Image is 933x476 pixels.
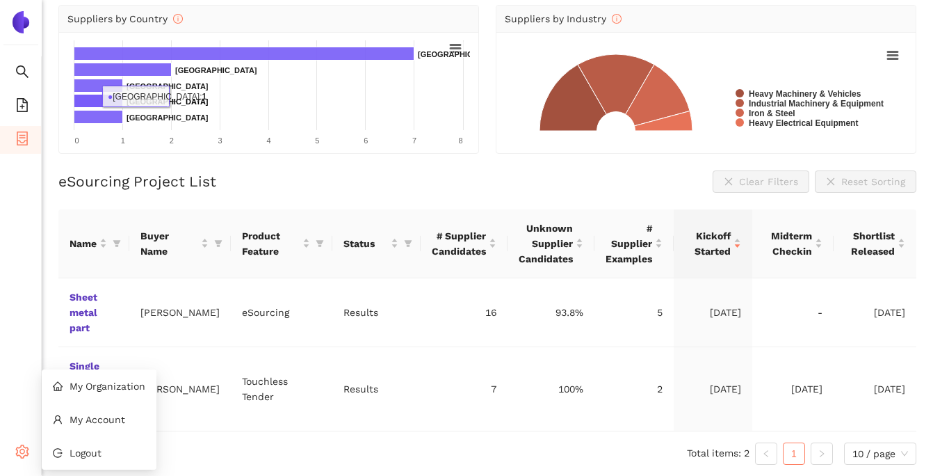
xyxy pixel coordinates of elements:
[332,209,421,278] th: this column's title is Status,this column is sortable
[834,278,916,347] td: [DATE]
[15,440,29,468] span: setting
[53,381,63,391] span: home
[129,209,231,278] th: this column's title is Buyer Name,this column is sortable
[173,14,183,24] span: info-circle
[15,60,29,88] span: search
[421,209,508,278] th: this column's title is # Supplier Candidates,this column is sortable
[687,443,749,465] li: Total items: 2
[685,228,731,259] span: Kickoff Started
[74,136,79,145] text: 0
[129,278,231,347] td: [PERSON_NAME]
[315,136,319,145] text: 5
[844,443,916,465] div: Page Size
[110,233,124,254] span: filter
[53,415,63,425] span: user
[70,414,125,425] span: My Account
[458,136,462,145] text: 8
[834,209,916,278] th: this column's title is Shortlist Released,this column is sortable
[783,443,805,465] li: 1
[214,239,222,248] span: filter
[332,278,421,347] td: Results
[713,170,809,193] button: closeClear Filters
[612,14,622,24] span: info-circle
[594,278,674,347] td: 5
[508,209,594,278] th: this column's title is Unknown Supplier Candidates,this column is sortable
[519,221,573,267] span: Unknown Supplier Candidates
[412,136,416,145] text: 7
[752,209,834,278] th: this column's title is Midterm Checkin,this column is sortable
[418,50,500,58] text: [GEOGRAPHIC_DATA]
[852,443,908,464] span: 10 / page
[784,443,804,464] a: 1
[58,209,129,278] th: this column's title is Name,this column is sortable
[674,278,752,347] td: [DATE]
[313,225,327,262] span: filter
[421,278,508,347] td: 16
[674,347,752,431] td: [DATE]
[505,13,622,24] span: Suppliers by Industry
[749,89,861,99] text: Heavy Machinery & Vehicles
[811,443,833,465] button: right
[231,278,332,347] td: eSourcing
[332,347,421,431] td: Results
[508,347,594,431] td: 100%
[752,278,834,347] td: -
[121,136,125,145] text: 1
[316,239,324,248] span: filter
[53,448,63,458] span: logout
[58,171,216,191] h2: eSourcing Project List
[242,228,300,259] span: Product Feature
[231,347,332,431] td: Touchless Tender
[175,66,257,74] text: [GEOGRAPHIC_DATA]
[749,109,795,118] text: Iron & Steel
[508,278,594,347] td: 93.8%
[10,11,32,33] img: Logo
[140,228,198,259] span: Buyer Name
[266,136,270,145] text: 4
[755,443,777,465] button: left
[129,347,231,431] td: [PERSON_NAME]
[127,113,209,122] text: [GEOGRAPHIC_DATA]
[218,136,222,145] text: 3
[113,239,121,248] span: filter
[594,347,674,431] td: 2
[211,225,225,262] span: filter
[815,170,916,193] button: closeReset Sorting
[343,236,388,251] span: Status
[421,347,508,431] td: 7
[404,239,412,248] span: filter
[364,136,368,145] text: 6
[811,443,833,465] li: Next Page
[749,99,884,109] text: Industrial Machinery & Equipment
[231,209,332,278] th: this column's title is Product Feature,this column is sortable
[70,381,145,392] span: My Organization
[755,443,777,465] li: Previous Page
[749,118,858,128] text: Heavy Electrical Equipment
[818,450,826,458] span: right
[15,127,29,154] span: container
[67,13,183,24] span: Suppliers by Country
[15,93,29,121] span: file-add
[127,82,209,90] text: [GEOGRAPHIC_DATA]
[752,347,834,431] td: [DATE]
[432,228,486,259] span: # Supplier Candidates
[834,347,916,431] td: [DATE]
[762,450,770,458] span: left
[170,136,174,145] text: 2
[401,233,415,254] span: filter
[594,209,674,278] th: this column's title is # Supplier Examples,this column is sortable
[606,221,652,267] span: # Supplier Examples
[763,228,812,259] span: Midterm Checkin
[70,447,102,459] span: Logout
[70,236,97,251] span: Name
[127,97,209,106] text: [GEOGRAPHIC_DATA]
[845,228,895,259] span: Shortlist Released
